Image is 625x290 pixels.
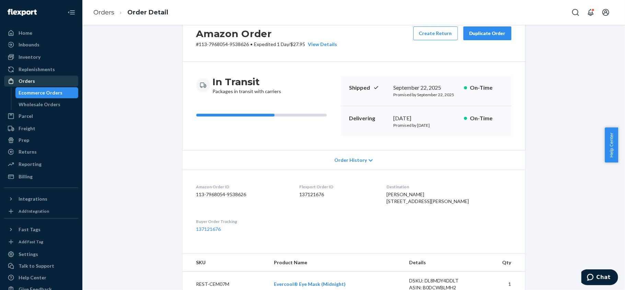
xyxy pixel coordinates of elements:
a: Order Detail [127,9,168,16]
a: Returns [4,146,78,157]
a: Wholesale Orders [15,99,79,110]
dt: Destination [387,184,511,190]
iframe: Opens a widget where you can chat to one of our agents [581,269,618,287]
div: Talk to Support [19,263,54,269]
div: Reporting [19,161,42,168]
a: 137121676 [196,226,221,232]
button: Create Return [413,26,458,40]
button: Talk to Support [4,260,78,271]
dt: Flexport Order ID [300,184,376,190]
span: Order History [334,157,367,164]
dt: Amazon Order ID [196,184,289,190]
th: Details [404,254,479,272]
div: Duplicate Order [469,30,506,37]
h3: In Transit [213,76,281,88]
a: Inbounds [4,39,78,50]
button: Open Search Box [569,5,582,19]
div: Packages in transit with carriers [213,76,281,95]
ol: breadcrumbs [88,2,174,23]
div: Freight [19,125,35,132]
p: On-Time [470,114,503,122]
a: Inventory [4,52,78,63]
div: Billing [19,173,33,180]
th: Qty [479,254,525,272]
a: Prep [4,135,78,146]
div: Help Center [19,274,46,281]
div: Add Fast Tag [19,239,43,245]
p: Promised by [DATE] [394,122,459,128]
div: Prep [19,137,29,144]
p: Delivering [349,114,388,122]
div: Ecommerce Orders [19,89,63,96]
th: SKU [183,254,268,272]
a: Help Center [4,272,78,283]
th: Product Name [268,254,404,272]
a: Add Fast Tag [4,238,78,246]
div: Integrations [19,196,47,202]
div: [DATE] [394,114,459,122]
a: Home [4,27,78,38]
a: Ecommerce Orders [15,87,79,98]
div: Returns [19,148,37,155]
a: Orders [93,9,114,16]
div: Parcel [19,113,33,120]
a: Billing [4,171,78,182]
span: Expedited 1 Day [254,41,289,47]
button: Help Center [605,127,618,163]
a: Reporting [4,159,78,170]
button: Fast Tags [4,224,78,235]
p: Promised by September 22, 2025 [394,92,459,98]
span: [PERSON_NAME] [STREET_ADDRESS][PERSON_NAME] [387,191,469,204]
button: Open notifications [584,5,598,19]
div: DSKU: DL8MDY4DDLT [409,277,474,284]
div: Inventory [19,54,40,60]
h2: Amazon Order [196,26,337,41]
p: # 113-7968054-9538626 / $27.95 [196,41,337,48]
button: Duplicate Order [463,26,511,40]
button: View Details [305,41,337,48]
div: Replenishments [19,66,55,73]
div: Add Integration [19,208,49,214]
button: Open account menu [599,5,613,19]
span: • [251,41,253,47]
a: Replenishments [4,64,78,75]
div: Settings [19,251,38,258]
dd: 113-7968054-9538626 [196,191,289,198]
div: Inbounds [19,41,39,48]
div: Fast Tags [19,226,40,233]
div: September 22, 2025 [394,84,459,92]
a: Add Integration [4,207,78,215]
div: Wholesale Orders [19,101,61,108]
a: Parcel [4,111,78,122]
button: Close Navigation [65,5,78,19]
a: Freight [4,123,78,134]
a: Orders [4,76,78,87]
p: On-Time [470,84,503,92]
dd: 137121676 [300,191,376,198]
img: Flexport logo [8,9,37,16]
div: Orders [19,78,35,85]
a: Settings [4,249,78,260]
p: Shipped [349,84,388,92]
a: Evercool® Eye Mask (Midnight) [274,281,346,287]
button: Integrations [4,193,78,204]
div: Home [19,30,32,36]
dt: Buyer Order Tracking [196,219,289,224]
